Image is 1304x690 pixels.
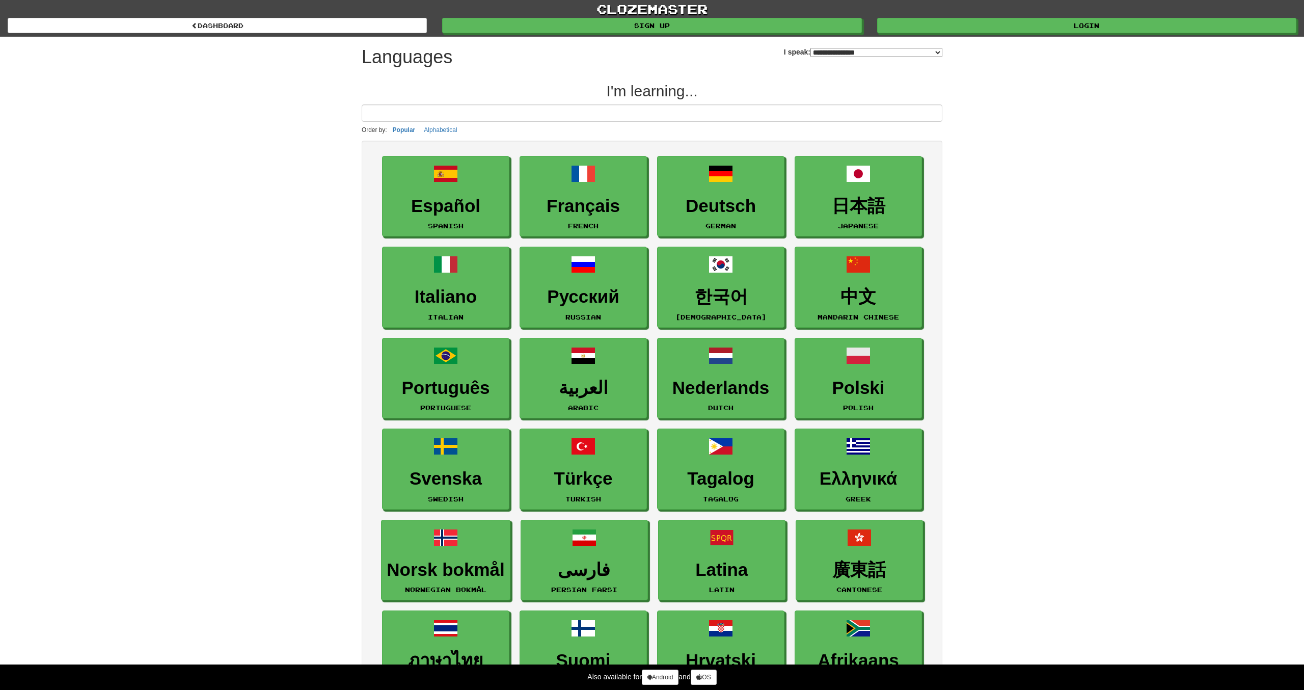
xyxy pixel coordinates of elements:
a: 廣東話Cantonese [796,520,923,601]
h3: 한국어 [663,287,779,307]
h3: Tagalog [663,469,779,489]
small: Norwegian Bokmål [405,586,486,593]
h3: Ελληνικά [800,469,916,489]
a: NederlandsDutch [657,338,784,419]
small: Portuguese [420,404,471,411]
small: Dutch [708,404,733,411]
small: Turkish [565,495,601,502]
small: Order by: [362,126,387,134]
h1: Languages [362,47,452,67]
small: Arabic [568,404,599,411]
a: 日本語Japanese [795,156,922,237]
h3: 日本語 [800,196,916,216]
a: 한국어[DEMOGRAPHIC_DATA] [657,247,784,328]
small: Japanese [838,222,879,229]
a: DeutschGerman [657,156,784,237]
h3: Svenska [388,469,504,489]
small: Persian Farsi [551,586,617,593]
small: [DEMOGRAPHIC_DATA] [675,313,767,321]
a: TagalogTagalog [657,429,784,510]
a: LatinaLatin [658,520,785,601]
small: Italian [428,313,464,321]
h3: 中文 [800,287,916,307]
a: Sign up [442,18,861,33]
small: German [705,222,736,229]
h3: Español [388,196,504,216]
small: Cantonese [836,586,882,593]
h3: Deutsch [663,196,779,216]
button: Alphabetical [421,124,460,136]
a: EspañolSpanish [382,156,509,237]
h3: Latina [664,560,780,580]
small: French [568,222,599,229]
h3: Afrikaans [800,651,916,671]
a: iOS [691,670,717,685]
small: Mandarin Chinese [818,313,899,321]
h3: ภาษาไทย [388,651,504,671]
small: Swedish [428,495,464,502]
a: dashboard [8,18,427,33]
h3: Nederlands [663,378,779,398]
a: ΕλληνικάGreek [795,429,922,510]
h3: Suomi [525,651,641,671]
a: FrançaisFrench [520,156,647,237]
small: Russian [565,313,601,321]
h3: Português [388,378,504,398]
a: العربيةArabic [520,338,647,419]
h3: Hrvatski [663,651,779,671]
small: Latin [709,586,735,593]
h3: Norsk bokmål [387,560,504,580]
a: ItalianoItalian [382,247,509,328]
small: Greek [846,495,871,502]
small: Spanish [428,222,464,229]
h3: Türkçe [525,469,641,489]
h3: العربية [525,378,641,398]
a: Android [642,670,678,685]
a: فارسیPersian Farsi [521,520,648,601]
a: PolskiPolish [795,338,922,419]
a: РусскийRussian [520,247,647,328]
h2: I'm learning... [362,83,942,99]
a: TürkçeTurkish [520,429,647,510]
a: Login [877,18,1296,33]
h3: Polski [800,378,916,398]
h3: Русский [525,287,641,307]
h3: 廣東話 [801,560,917,580]
a: PortuguêsPortuguese [382,338,509,419]
button: Popular [390,124,419,136]
h3: فارسی [526,560,642,580]
h3: Français [525,196,641,216]
small: Tagalog [703,495,739,502]
small: Polish [843,404,874,411]
select: I speak: [810,48,942,57]
a: 中文Mandarin Chinese [795,247,922,328]
a: SvenskaSwedish [382,429,509,510]
a: Norsk bokmålNorwegian Bokmål [381,520,510,601]
label: I speak: [784,47,942,57]
h3: Italiano [388,287,504,307]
